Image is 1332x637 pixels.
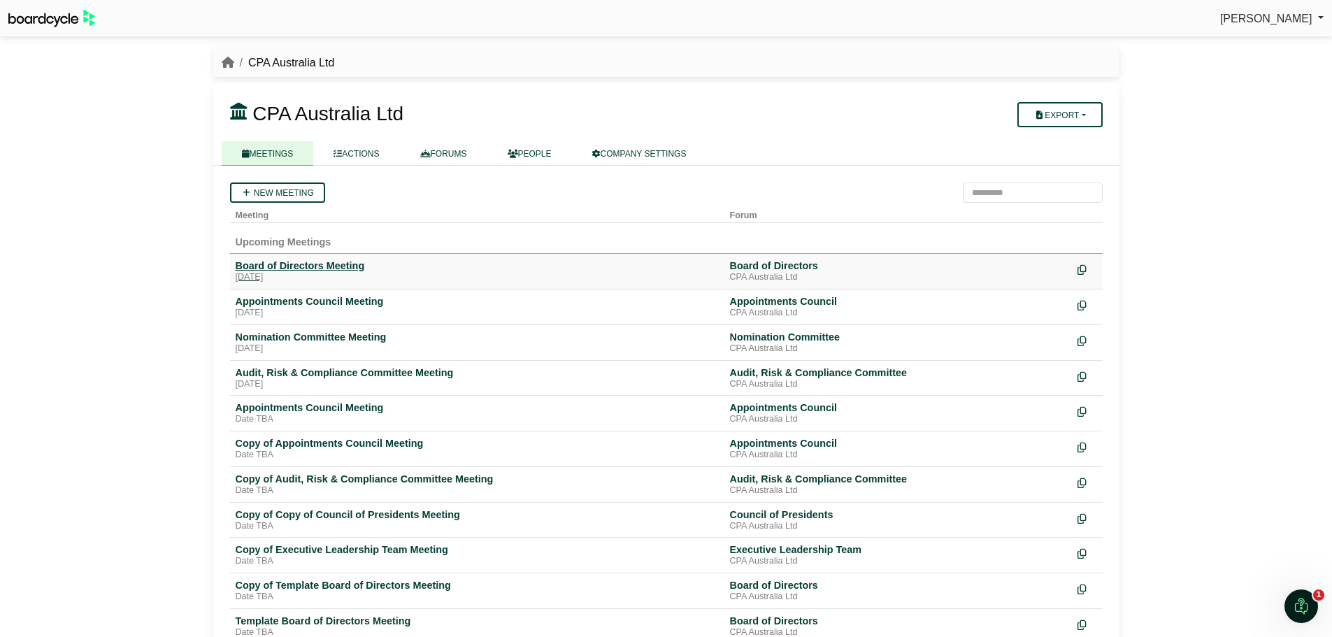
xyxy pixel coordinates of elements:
div: Board of Directors [730,615,1066,627]
a: Copy of Executive Leadership Team Meeting Date TBA [236,543,719,567]
div: Copy of Appointments Council Meeting [236,437,719,450]
a: Audit, Risk & Compliance Committee CPA Australia Ltd [730,366,1066,390]
div: Nomination Committee Meeting [236,331,719,343]
div: Copy of Executive Leadership Team Meeting [236,543,719,556]
span: CPA Australia Ltd [252,103,403,124]
a: Audit, Risk & Compliance Committee CPA Australia Ltd [730,473,1066,496]
div: CPA Australia Ltd [730,379,1066,390]
a: Audit, Risk & Compliance Committee Meeting [DATE] [236,366,719,390]
div: CPA Australia Ltd [730,485,1066,496]
a: ACTIONS [313,141,399,166]
span: [PERSON_NAME] [1220,13,1312,24]
div: Make a copy [1077,259,1097,278]
a: Board of Directors CPA Australia Ltd [730,259,1066,283]
div: Make a copy [1077,473,1097,492]
div: Date TBA [236,592,719,603]
div: [DATE] [236,272,719,283]
div: Executive Leadership Team [730,543,1066,556]
a: Board of Directors CPA Australia Ltd [730,579,1066,603]
div: [DATE] [236,379,719,390]
div: Template Board of Directors Meeting [236,615,719,627]
div: Date TBA [236,556,719,567]
a: Appointments Council CPA Australia Ltd [730,295,1066,319]
a: Board of Directors Meeting [DATE] [236,259,719,283]
a: Appointments Council Meeting Date TBA [236,401,719,425]
iframe: Intercom live chat [1284,589,1318,623]
div: CPA Australia Ltd [730,556,1066,567]
a: Copy of Copy of Council of Presidents Meeting Date TBA [236,508,719,532]
div: Make a copy [1077,508,1097,527]
div: Appointments Council Meeting [236,295,719,308]
div: CPA Australia Ltd [730,308,1066,319]
button: Export [1017,102,1102,127]
div: [DATE] [236,308,719,319]
a: Executive Leadership Team CPA Australia Ltd [730,543,1066,567]
a: Nomination Committee Meeting [DATE] [236,331,719,355]
li: CPA Australia Ltd [234,54,335,72]
div: Copy of Audit, Risk & Compliance Committee Meeting [236,473,719,485]
div: CPA Australia Ltd [730,343,1066,355]
div: Make a copy [1077,366,1097,385]
a: Nomination Committee CPA Australia Ltd [730,331,1066,355]
a: New meeting [230,182,325,203]
div: Make a copy [1077,579,1097,598]
div: Date TBA [236,485,719,496]
div: Appointments Council [730,401,1066,414]
div: Make a copy [1077,437,1097,456]
div: Board of Directors [730,579,1066,592]
div: Appointments Council [730,295,1066,308]
div: CPA Australia Ltd [730,450,1066,461]
span: Upcoming Meetings [236,236,331,248]
a: Appointments Council Meeting [DATE] [236,295,719,319]
nav: breadcrumb [222,54,335,72]
div: CPA Australia Ltd [730,521,1066,532]
div: Date TBA [236,521,719,532]
div: Board of Directors [730,259,1066,272]
a: Council of Presidents CPA Australia Ltd [730,508,1066,532]
a: Appointments Council CPA Australia Ltd [730,401,1066,425]
a: Copy of Appointments Council Meeting Date TBA [236,437,719,461]
div: Appointments Council Meeting [236,401,719,414]
a: [PERSON_NAME] [1220,10,1324,28]
div: Make a copy [1077,615,1097,634]
div: Copy of Template Board of Directors Meeting [236,579,719,592]
th: Forum [724,203,1072,223]
a: Copy of Audit, Risk & Compliance Committee Meeting Date TBA [236,473,719,496]
div: CPA Australia Ltd [730,272,1066,283]
div: CPA Australia Ltd [730,414,1066,425]
div: Make a copy [1077,295,1097,314]
a: Appointments Council CPA Australia Ltd [730,437,1066,461]
a: COMPANY SETTINGS [572,141,707,166]
img: BoardcycleBlackGreen-aaafeed430059cb809a45853b8cf6d952af9d84e6e89e1f1685b34bfd5cb7d64.svg [8,10,95,27]
th: Meeting [230,203,724,223]
div: Audit, Risk & Compliance Committee [730,366,1066,379]
div: Audit, Risk & Compliance Committee Meeting [236,366,719,379]
div: Council of Presidents [730,508,1066,521]
div: Make a copy [1077,543,1097,562]
div: Date TBA [236,450,719,461]
a: FORUMS [400,141,487,166]
div: Nomination Committee [730,331,1066,343]
div: Audit, Risk & Compliance Committee [730,473,1066,485]
div: CPA Australia Ltd [730,592,1066,603]
a: PEOPLE [487,141,572,166]
div: Make a copy [1077,331,1097,350]
div: Board of Directors Meeting [236,259,719,272]
a: MEETINGS [222,141,314,166]
div: [DATE] [236,343,719,355]
div: Appointments Council [730,437,1066,450]
span: 1 [1313,589,1324,601]
div: Date TBA [236,414,719,425]
div: Copy of Copy of Council of Presidents Meeting [236,508,719,521]
div: Make a copy [1077,401,1097,420]
a: Copy of Template Board of Directors Meeting Date TBA [236,579,719,603]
